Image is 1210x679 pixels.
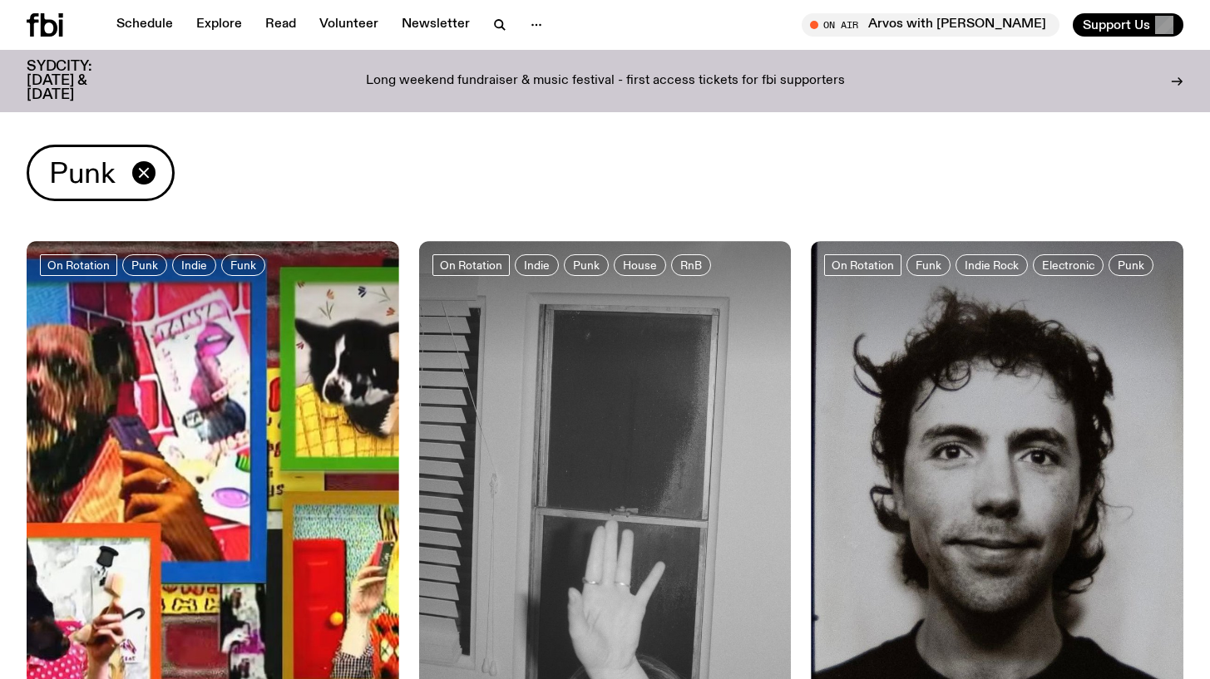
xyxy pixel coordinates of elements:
a: Indie Rock [956,254,1028,276]
span: Funk [230,258,256,271]
a: Punk [1109,254,1153,276]
a: RnB [671,254,711,276]
a: House [614,254,666,276]
span: On Rotation [47,258,110,271]
span: Support Us [1083,17,1150,32]
a: Funk [906,254,951,276]
span: RnB [680,258,702,271]
a: Funk [221,254,265,276]
a: On Rotation [432,254,510,276]
span: On Rotation [440,258,502,271]
span: Indie [181,258,207,271]
a: Schedule [106,13,183,37]
a: Punk [122,254,167,276]
button: On AirArvos with [PERSON_NAME] [802,13,1059,37]
span: Punk [573,258,600,271]
span: Indie [524,258,550,271]
a: Newsletter [392,13,480,37]
span: On Rotation [832,258,894,271]
span: Funk [916,258,941,271]
h3: SYDCITY: [DATE] & [DATE] [27,60,133,102]
span: House [623,258,657,271]
a: Read [255,13,306,37]
a: Electronic [1033,254,1104,276]
a: On Rotation [40,254,117,276]
a: Indie [515,254,559,276]
a: Punk [564,254,609,276]
a: Indie [172,254,216,276]
a: Explore [186,13,252,37]
p: Long weekend fundraiser & music festival - first access tickets for fbi supporters [366,74,845,89]
span: Punk [131,258,158,271]
span: Punk [1118,258,1144,271]
span: Punk [49,157,116,189]
a: On Rotation [824,254,901,276]
span: Indie Rock [965,258,1019,271]
span: Electronic [1042,258,1094,271]
button: Support Us [1073,13,1183,37]
a: Volunteer [309,13,388,37]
